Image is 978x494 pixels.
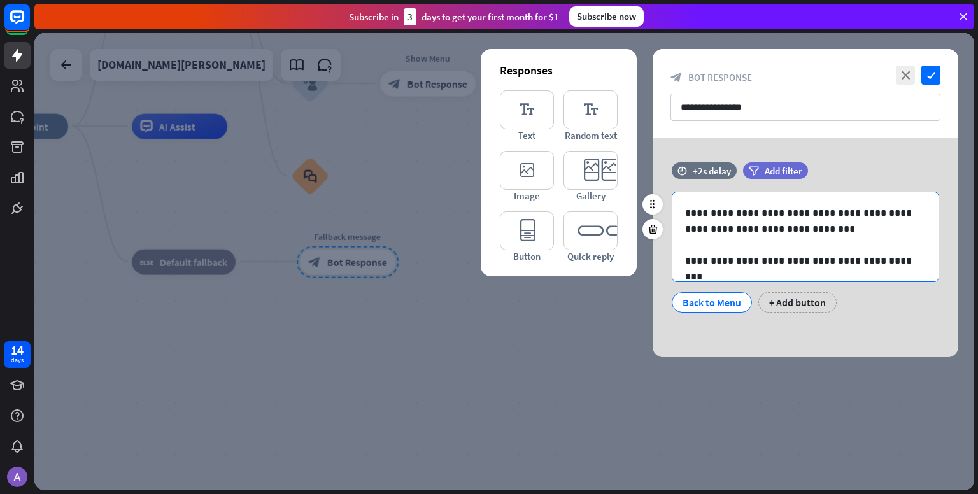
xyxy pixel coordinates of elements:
[4,341,31,368] a: 14 days
[688,71,752,83] span: Bot Response
[758,292,837,313] div: + Add button
[765,165,802,177] span: Add filter
[404,8,416,25] div: 3
[749,166,759,176] i: filter
[896,66,915,85] i: close
[921,66,940,85] i: check
[11,356,24,365] div: days
[693,165,731,177] div: +2s delay
[11,344,24,356] div: 14
[683,293,741,312] div: Back to Menu
[569,6,644,27] div: Subscribe now
[349,8,559,25] div: Subscribe in days to get your first month for $1
[670,72,682,83] i: block_bot_response
[677,166,687,175] i: time
[10,5,48,43] button: Open LiveChat chat widget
